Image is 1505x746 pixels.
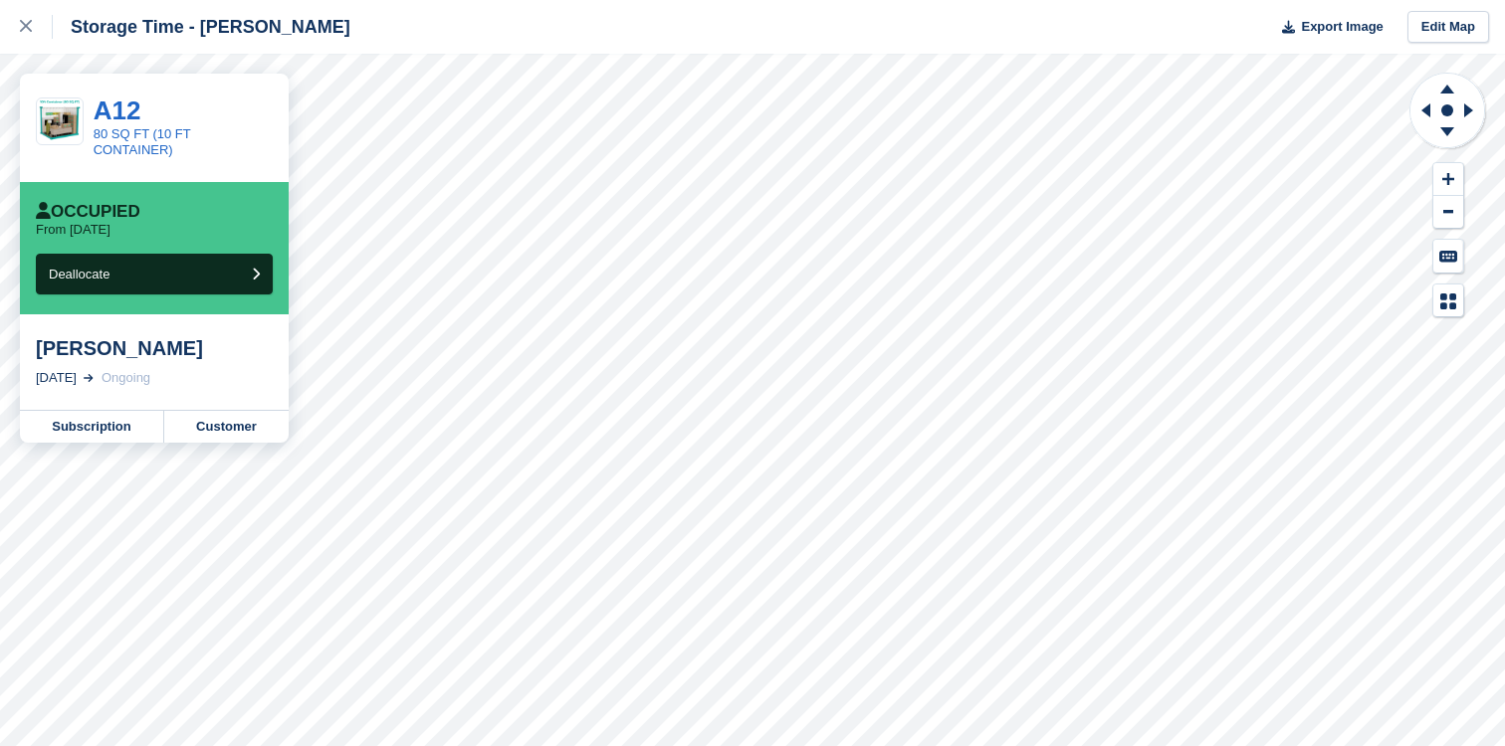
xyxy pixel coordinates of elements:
button: Keyboard Shortcuts [1433,240,1463,273]
button: Zoom Out [1433,196,1463,229]
span: Export Image [1301,17,1383,37]
div: Storage Time - [PERSON_NAME] [53,15,350,39]
span: Deallocate [49,267,109,281]
div: Occupied [36,202,140,222]
img: 10ft%20Container%20(80%20SQ%20FT)%20(2).png [37,98,83,144]
button: Deallocate [36,254,273,294]
div: [DATE] [36,368,77,388]
button: Export Image [1270,11,1384,44]
a: Subscription [20,411,164,443]
a: A12 [94,95,141,125]
a: Edit Map [1407,11,1489,44]
img: arrow-right-light-icn-cde0832a797a2874e46488d9cf13f60e5c3a73dbe684e267c42b8395dfbc2abf.svg [84,374,94,382]
div: Ongoing [102,368,150,388]
a: Customer [164,411,289,443]
button: Zoom In [1433,163,1463,196]
div: [PERSON_NAME] [36,336,273,360]
p: From [DATE] [36,222,110,238]
a: 80 SQ FT (10 FT CONTAINER) [94,126,191,157]
button: Map Legend [1433,284,1463,317]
